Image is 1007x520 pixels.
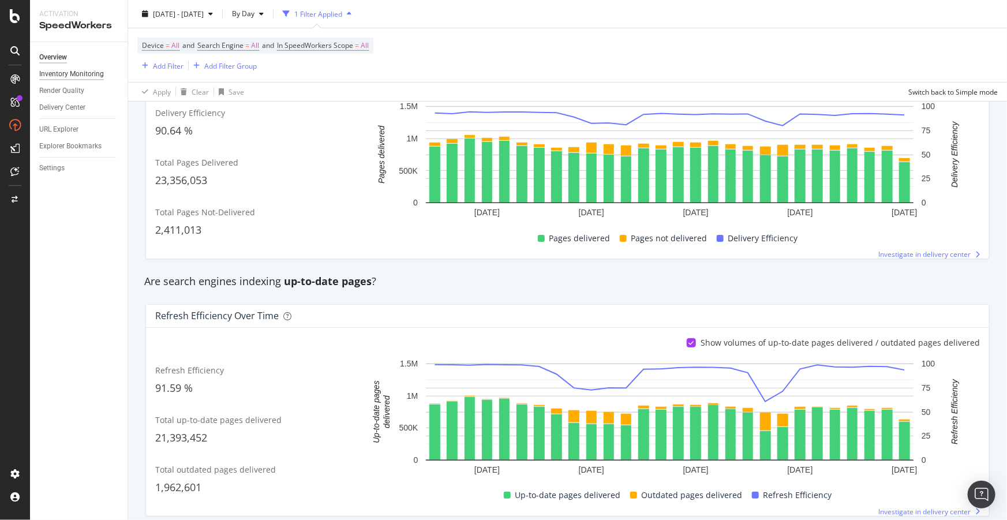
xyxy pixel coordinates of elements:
div: Clear [192,87,209,96]
span: Refresh Efficiency [155,365,224,376]
span: Total outdated pages delivered [155,464,276,475]
span: 2,411,013 [155,223,201,237]
div: Explorer Bookmarks [39,140,102,152]
text: Refresh Efficiency [950,379,959,444]
span: Investigate in delivery center [878,249,971,259]
a: URL Explorer [39,124,119,136]
text: [DATE] [579,208,604,217]
text: 25 [922,174,931,184]
text: [DATE] [892,208,918,217]
text: 50 [922,150,931,159]
text: 75 [922,383,931,392]
a: Investigate in delivery center [878,249,980,259]
text: [DATE] [683,208,709,217]
svg: A chart. [365,358,974,479]
div: Are search engines indexing ? [138,274,997,289]
span: In SpeedWorkers Scope [277,40,353,50]
a: Settings [39,162,119,174]
span: Delivery Efficiency [155,107,225,118]
a: Delivery Center [39,102,119,114]
span: Investigate in delivery center [878,507,971,517]
text: [DATE] [579,465,604,474]
span: Device [142,40,164,50]
text: 0 [922,199,926,208]
button: Switch back to Simple mode [904,83,998,101]
span: 91.59 % [155,381,193,395]
text: 0 [922,455,926,465]
text: 100 [922,359,935,368]
text: 100 [922,102,935,111]
text: [DATE] [892,465,918,474]
div: 1 Filter Applied [294,9,342,18]
button: Apply [137,83,171,101]
text: [DATE] [788,208,813,217]
text: [DATE] [474,208,500,217]
text: 25 [922,431,931,440]
div: Delivery Center [39,102,85,114]
span: and [182,40,194,50]
span: Total Pages Not-Delivered [155,207,255,218]
svg: A chart. [365,100,974,222]
text: Pages delivered [377,125,387,184]
text: Up-to-date pages [372,381,381,443]
text: Delivery Efficiency [950,121,959,188]
span: Search Engine [197,40,244,50]
span: = [245,40,249,50]
div: Add Filter [153,61,184,70]
div: Save [229,87,244,96]
a: Overview [39,51,119,63]
strong: up-to-date pages [284,274,372,288]
span: = [355,40,359,50]
text: 75 [922,126,931,135]
a: Investigate in delivery center [878,507,980,517]
div: Show volumes of up-to-date pages delivered / outdated pages delivered [701,337,980,349]
span: All [361,38,369,54]
span: All [171,38,179,54]
span: All [251,38,259,54]
text: 500K [399,424,418,433]
div: Refresh Efficiency over time [155,310,279,321]
button: Add Filter Group [189,59,257,73]
span: Pages not delivered [631,231,707,245]
div: Inventory Monitoring [39,68,104,80]
span: 1,962,601 [155,480,201,494]
a: Explorer Bookmarks [39,140,119,152]
a: Inventory Monitoring [39,68,119,80]
span: Delivery Efficiency [728,231,798,245]
button: 1 Filter Applied [278,5,356,23]
text: 50 [922,407,931,417]
div: URL Explorer [39,124,78,136]
button: Clear [176,83,209,101]
button: [DATE] - [DATE] [137,5,218,23]
div: Activation [39,9,118,19]
span: and [262,40,274,50]
div: Apply [153,87,171,96]
div: Add Filter Group [204,61,257,70]
text: delivered [383,395,392,428]
div: Overview [39,51,67,63]
span: By Day [227,9,254,18]
div: SpeedWorkers [39,19,118,32]
button: By Day [227,5,268,23]
button: Save [214,83,244,101]
text: 1.5M [400,102,418,111]
button: Add Filter [137,59,184,73]
text: [DATE] [788,465,813,474]
text: 1.5M [400,359,418,368]
text: 0 [413,199,418,208]
span: 23,356,053 [155,173,207,187]
span: [DATE] - [DATE] [153,9,204,18]
span: Total up-to-date pages delivered [155,414,282,425]
text: 0 [414,455,418,465]
span: Pages delivered [549,231,611,245]
text: [DATE] [683,465,709,474]
text: 1M [407,134,418,143]
div: Settings [39,162,65,174]
span: 90.64 % [155,124,193,137]
span: Up-to-date pages delivered [515,488,621,502]
span: Refresh Efficiency [763,488,832,502]
a: Render Quality [39,85,119,97]
text: [DATE] [474,465,500,474]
